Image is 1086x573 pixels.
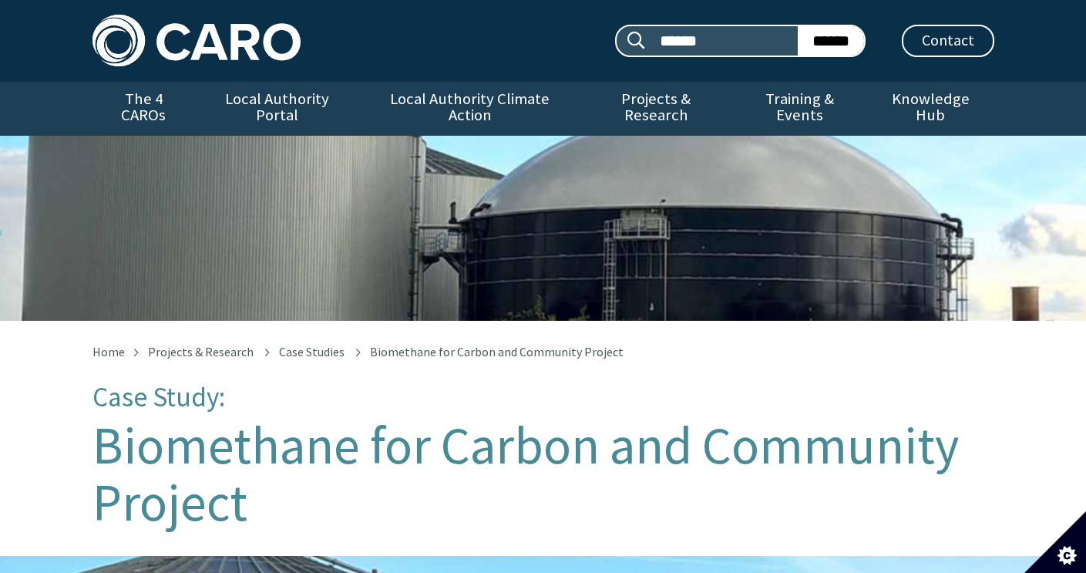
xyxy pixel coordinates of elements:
[580,82,732,136] a: Projects & Research
[370,344,624,359] span: Biomethane for Carbon and Community Project
[360,82,580,136] a: Local Authority Climate Action
[1024,511,1086,573] button: Set cookie preferences
[279,344,345,359] a: Case Studies
[148,344,254,359] a: Projects & Research
[902,25,994,57] a: Contact
[867,82,994,136] a: Knowledge Hub
[92,417,994,531] h1: Biomethane for Carbon and Community Project
[92,82,195,136] a: The 4 CAROs
[92,383,994,413] p: Case Study:
[195,82,360,136] a: Local Authority Portal
[92,15,301,66] img: Caro logo
[732,82,867,136] a: Training & Events
[92,344,125,359] a: Home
